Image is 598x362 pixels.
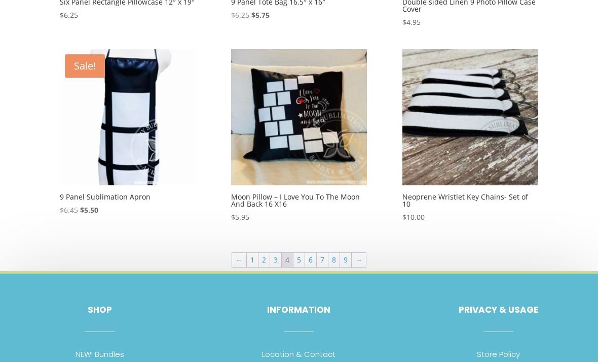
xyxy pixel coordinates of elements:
[80,205,84,215] span: $
[293,253,305,267] a: Page 5
[352,253,366,267] a: →
[60,252,538,272] nav: Product Pagination
[399,304,598,316] p: Privacy & Usage
[340,253,351,267] a: Page 9
[402,17,406,27] span: $
[65,54,105,78] span: Sale!
[60,205,78,215] bdi: 6.45
[231,49,367,223] a: Moon Pillow - I Love You To The Moon And Back 16 X16Moon Pillow – I Love You To The Moon And Back...
[305,253,316,267] a: Page 6
[317,253,328,267] a: Page 7
[282,253,293,267] span: Page 4
[231,212,249,222] bdi: 5.95
[399,348,598,360] p: Store Policy
[402,190,538,211] h2: Neoprene Wristlet Key Chains- Set of 10
[199,348,398,360] p: Location & Contact
[402,49,538,223] a: Neoprene Wristlet Key Chains- Set of 10Neoprene Wristlet Key Chains- Set of 10 $10.00
[270,253,281,267] a: Page 3
[258,253,270,267] a: Page 2
[402,212,406,222] span: $
[251,10,255,20] span: $
[231,10,249,20] bdi: 6.25
[60,10,78,20] bdi: 6.25
[328,253,340,267] a: Page 8
[60,10,64,20] span: $
[231,49,367,185] img: Moon Pillow - I Love You To The Moon And Back 16 X16
[199,304,398,316] p: Information
[247,253,258,267] a: Page 1
[80,205,98,215] bdi: 5.50
[60,205,64,215] span: $
[402,49,538,185] img: Neoprene Wristlet Key Chains- Set of 10
[232,253,246,267] a: ←
[231,212,235,222] span: $
[251,10,270,20] bdi: 5.75
[231,190,367,211] h2: Moon Pillow – I Love You To The Moon And Back 16 X16
[60,49,196,216] a: Sale! 9 Panel Sublimation Apron9 Panel Sublimation Apron
[402,212,425,222] bdi: 10.00
[231,10,235,20] span: $
[60,49,196,185] img: 9 Panel Sublimation Apron
[60,190,196,204] h2: 9 Panel Sublimation Apron
[402,17,421,27] bdi: 4.95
